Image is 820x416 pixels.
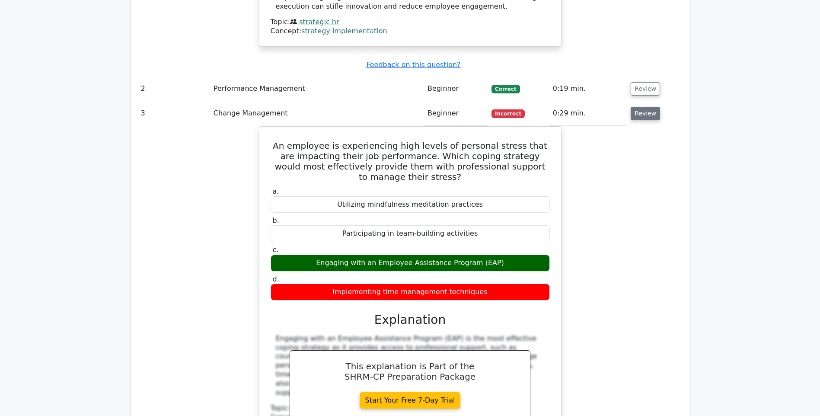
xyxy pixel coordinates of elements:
[271,196,550,213] div: Utilizing mindfulness meditation practices
[301,27,387,35] a: strategy implementation
[424,77,488,101] td: Beginner
[271,255,550,272] div: Engaging with an Employee Assistance Program (EAP)
[491,109,525,118] span: Incorrect
[273,246,279,254] span: c.
[210,101,424,126] td: Change Management
[299,18,339,26] a: strategic hr
[273,187,279,195] span: a.
[137,101,210,126] td: 3
[424,101,488,126] td: Beginner
[271,404,550,413] div: Topic:
[491,85,520,93] span: Correct
[273,216,279,224] span: b.
[549,77,628,101] td: 0:19 min.
[549,101,628,126] td: 0:29 min.
[631,107,660,120] button: Review
[276,313,545,327] h3: Explanation
[366,61,460,69] a: Feedback on this question?
[273,275,279,283] span: d.
[210,77,424,101] td: Performance Management
[270,141,551,182] h5: An employee is experiencing high levels of personal stress that are impacting their job performan...
[137,77,210,101] td: 2
[271,27,550,36] div: Concept:
[271,225,550,242] div: Participating in team-building activities
[276,334,545,397] div: Engaging with an Employee Assistance Program (EAP) is the most effective coping strategy as it pr...
[271,18,550,27] div: Topic:
[631,82,660,96] button: Review
[360,392,461,409] a: Start Your Free 7-Day Trial
[271,284,550,301] div: Implementing time management techniques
